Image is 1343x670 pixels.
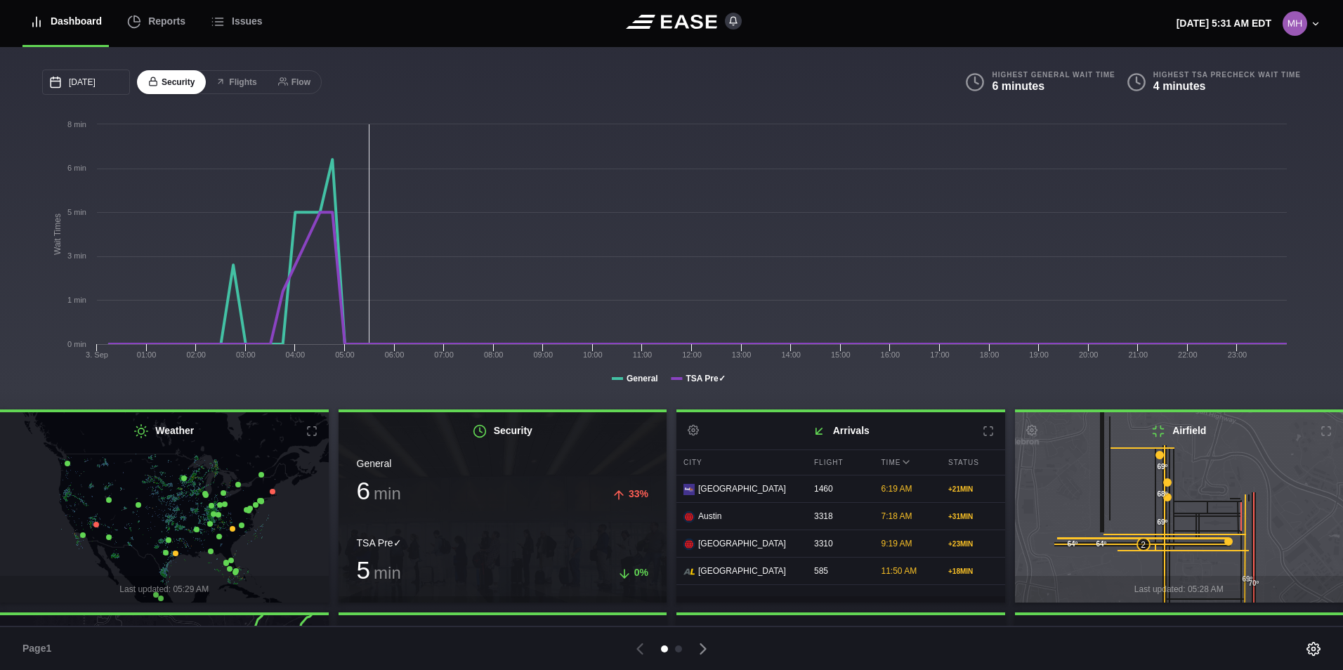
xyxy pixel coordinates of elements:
[1153,80,1206,92] b: 4 minutes
[882,566,917,576] span: 11:50 AM
[357,536,649,551] div: TSA Pre✓
[374,484,401,503] span: min
[930,350,950,359] text: 17:00
[980,350,1000,359] text: 18:00
[357,478,401,503] h3: 6
[86,350,108,359] tspan: 3. Sep
[137,70,206,95] button: Security
[831,350,851,359] text: 15:00
[682,350,702,359] text: 12:00
[807,530,871,557] div: 3310
[1128,350,1148,359] text: 21:00
[807,475,871,502] div: 1460
[1153,70,1301,79] b: Highest TSA PreCheck Wait Time
[881,350,900,359] text: 16:00
[484,350,504,359] text: 08:00
[948,511,998,522] div: + 31 MIN
[533,350,553,359] text: 09:00
[634,567,648,578] span: 0%
[357,456,649,471] div: General
[1178,350,1198,359] text: 22:00
[42,70,130,95] input: mm/dd/yyyy
[686,374,725,383] tspan: TSA Pre✓
[1029,350,1049,359] text: 19:00
[1079,350,1099,359] text: 20:00
[992,70,1115,79] b: Highest General Wait Time
[236,350,256,359] text: 03:00
[67,340,86,348] tspan: 0 min
[633,350,653,359] text: 11:00
[339,412,667,449] h2: Security
[267,70,322,95] button: Flow
[137,350,157,359] text: 01:00
[698,510,721,523] span: Austin
[186,350,206,359] text: 02:00
[339,615,667,652] h2: Parking
[434,350,454,359] text: 07:00
[882,511,912,521] span: 7:18 AM
[882,484,912,494] span: 6:19 AM
[67,120,86,129] tspan: 8 min
[941,450,1005,475] div: Status
[676,596,1005,623] div: Last updated: 05:29 AM
[676,412,1005,449] h2: Arrivals
[874,450,938,475] div: Time
[698,537,786,550] span: [GEOGRAPHIC_DATA]
[732,350,752,359] text: 13:00
[676,615,1005,652] h2: Departures
[67,251,86,260] tspan: 3 min
[627,374,658,383] tspan: General
[807,558,871,584] div: 585
[67,164,86,172] tspan: 6 min
[357,558,401,582] h3: 5
[698,482,786,495] span: [GEOGRAPHIC_DATA]
[204,70,268,95] button: Flights
[992,80,1044,92] b: 6 minutes
[67,296,86,304] tspan: 1 min
[286,350,306,359] text: 04:00
[781,350,801,359] text: 14:00
[882,539,912,549] span: 9:19 AM
[22,641,58,656] span: Page 1
[1136,537,1151,551] div: 2
[1283,11,1307,36] img: 8d1564f89ae08c1c7851ff747965b28a
[385,350,405,359] text: 06:00
[698,565,786,577] span: [GEOGRAPHIC_DATA]
[583,350,603,359] text: 10:00
[948,539,998,549] div: + 23 MIN
[67,208,86,216] tspan: 5 min
[807,503,871,530] div: 3318
[629,488,648,499] span: 33%
[374,563,401,582] span: min
[948,566,998,577] div: + 18 MIN
[335,350,355,359] text: 05:00
[53,214,63,255] tspan: Wait Times
[676,450,804,475] div: City
[948,484,998,494] div: + 21 MIN
[1177,16,1271,31] p: [DATE] 5:31 AM EDT
[1228,350,1247,359] text: 23:00
[339,596,667,623] div: Last updated: 05:29 AM
[807,450,871,475] div: Flight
